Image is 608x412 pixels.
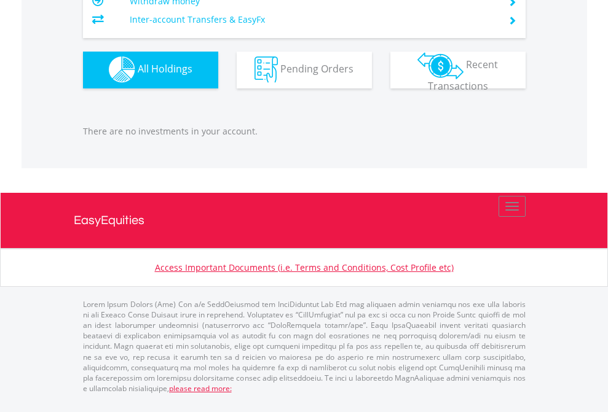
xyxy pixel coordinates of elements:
[390,52,526,88] button: Recent Transactions
[130,10,493,29] td: Inter-account Transfers & EasyFx
[417,52,464,79] img: transactions-zar-wht.png
[169,383,232,394] a: please read more:
[155,262,454,273] a: Access Important Documents (i.e. Terms and Conditions, Cost Profile etc)
[83,52,218,88] button: All Holdings
[280,62,353,76] span: Pending Orders
[109,56,135,83] img: holdings-wht.png
[255,56,278,83] img: pending_instructions-wht.png
[83,299,526,394] p: Lorem Ipsum Dolors (Ame) Con a/e SeddOeiusmod tem InciDiduntut Lab Etd mag aliquaen admin veniamq...
[237,52,372,88] button: Pending Orders
[428,58,499,93] span: Recent Transactions
[138,62,192,76] span: All Holdings
[83,125,526,138] p: There are no investments in your account.
[74,193,535,248] a: EasyEquities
